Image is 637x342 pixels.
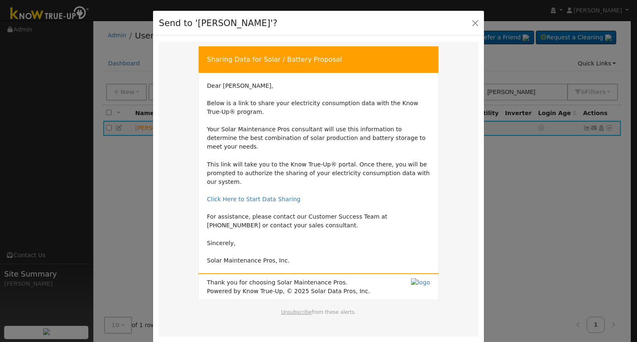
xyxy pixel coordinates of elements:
img: logo [411,278,430,287]
a: Unsubscribe [281,309,312,315]
span: Thank you for choosing Solar Maintenance Pros. Powered by Know True-Up, © 2025 Solar Data Pros, Inc. [207,278,370,296]
h4: Send to '[PERSON_NAME]'? [159,17,277,30]
td: Dear [PERSON_NAME], Below is a link to share your electricity consumption data with the Know True... [207,82,430,265]
button: Close [469,17,481,29]
a: Click Here to Start Data Sharing [207,196,301,202]
td: from these alerts. [207,308,430,324]
td: Sharing Data for Solar / Battery Proposal [199,46,439,73]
